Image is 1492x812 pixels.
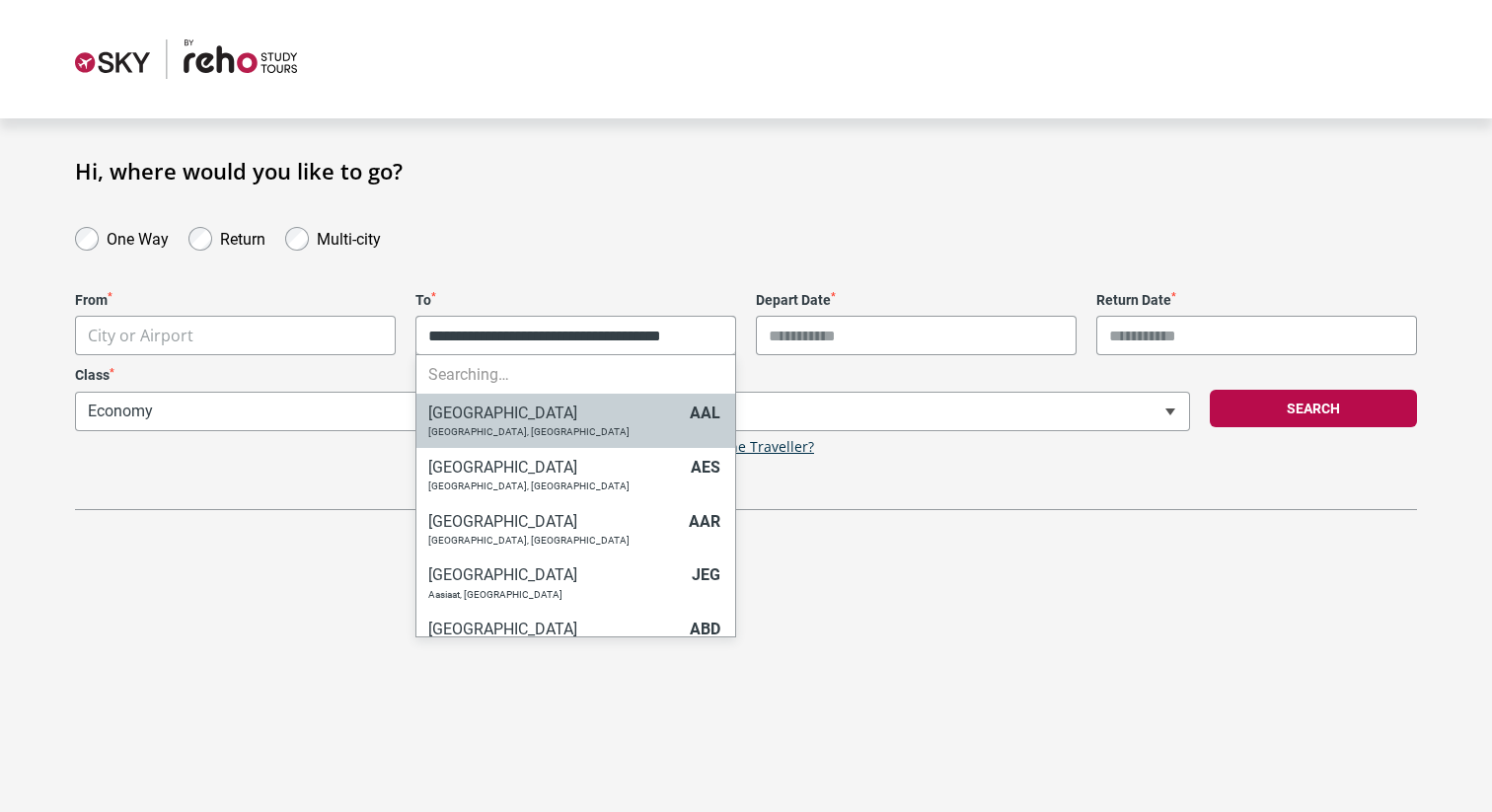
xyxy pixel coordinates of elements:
[75,292,396,309] label: From
[76,317,395,355] span: City or Airport
[75,158,1417,184] h1: Hi, where would you like to go?
[690,404,720,422] span: AAL
[1096,292,1417,309] label: Return Date
[415,316,736,355] span: City or Airport
[415,292,736,309] label: To
[428,458,681,477] h6: [GEOGRAPHIC_DATA]
[756,292,1077,309] label: Depart Date
[317,225,381,249] label: Multi-city
[642,392,1190,431] span: 1 Adult
[416,355,735,394] li: Searching…
[643,393,1189,430] span: 1 Adult
[428,565,682,584] h6: [GEOGRAPHIC_DATA]
[428,404,680,422] h6: [GEOGRAPHIC_DATA]
[416,316,735,355] input: Search
[88,325,193,346] span: City or Airport
[692,565,720,584] span: JEG
[642,367,1190,384] label: Travellers
[428,620,680,638] h6: [GEOGRAPHIC_DATA]
[75,367,623,384] label: Class
[76,393,622,430] span: Economy
[428,535,679,547] p: [GEOGRAPHIC_DATA], [GEOGRAPHIC_DATA]
[428,512,679,531] h6: [GEOGRAPHIC_DATA]
[1210,390,1417,427] button: Search
[428,589,682,601] p: Aasiaat, [GEOGRAPHIC_DATA]
[428,426,680,438] p: [GEOGRAPHIC_DATA], [GEOGRAPHIC_DATA]
[75,392,623,431] span: Economy
[691,458,720,477] span: AES
[220,225,265,249] label: Return
[689,512,720,531] span: AAR
[75,316,396,355] span: City or Airport
[690,620,720,638] span: ABD
[107,225,169,249] label: One Way
[428,480,681,492] p: [GEOGRAPHIC_DATA], [GEOGRAPHIC_DATA]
